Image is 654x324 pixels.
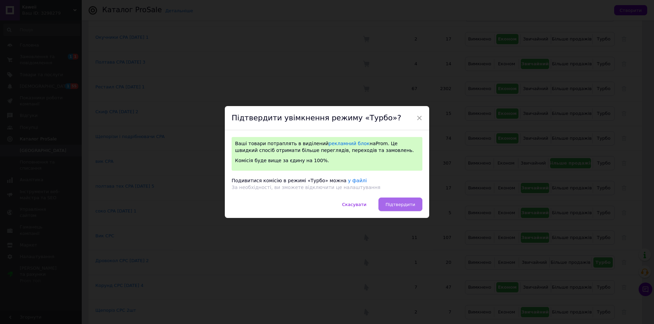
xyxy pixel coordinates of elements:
[232,178,346,183] span: Подивитися комісію в режимі «Турбо» можна
[348,178,367,183] a: у файлі
[342,202,366,207] span: Скасувати
[329,141,370,146] a: рекламний блок
[232,185,380,190] span: За необхідності, ви зможете відключити це налаштування
[235,141,414,153] span: Ваші товари потраплять в виділений на Prom . Це швидкий спосіб отримати більше переглядів, перехо...
[378,198,422,211] button: Підтвердити
[235,157,419,164] div: Комісія буде вище за єдину на 100%.
[386,202,415,207] span: Підтвердити
[416,112,422,124] span: ×
[225,106,429,131] div: Підтвердити увімкнення режиму «Турбо»?
[335,198,373,211] button: Скасувати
